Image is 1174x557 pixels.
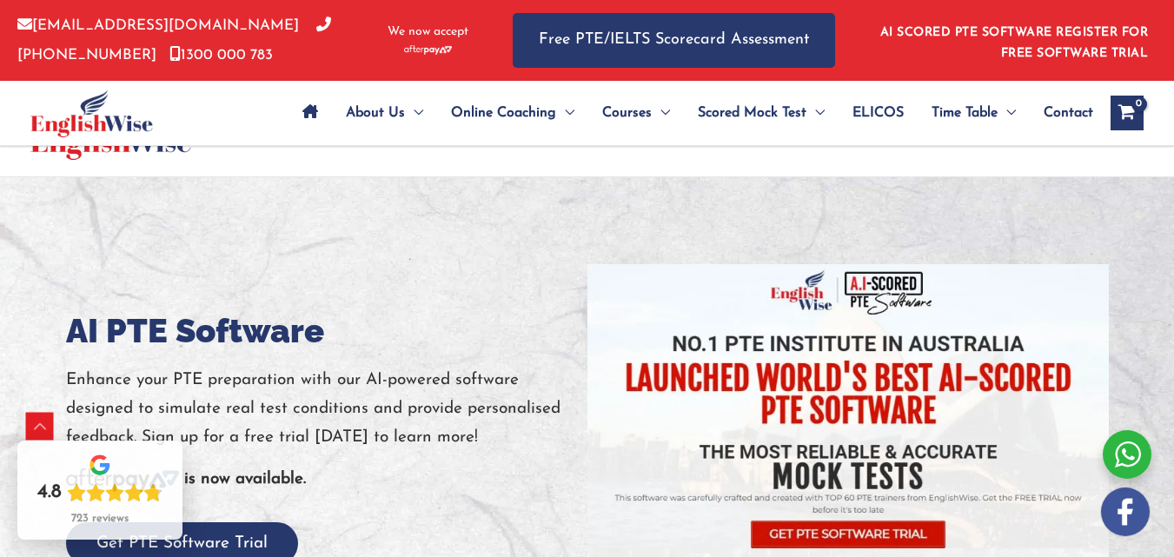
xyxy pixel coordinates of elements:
a: [EMAIL_ADDRESS][DOMAIN_NAME] [17,18,299,33]
a: Get PTE Software Trial [66,535,298,552]
span: Menu Toggle [998,83,1016,143]
p: Enhance your PTE preparation with our AI-powered software designed to simulate real test conditio... [66,366,587,453]
div: Rating: 4.8 out of 5 [37,481,163,505]
a: CoursesMenu Toggle [588,83,684,143]
img: white-facebook.png [1101,487,1150,536]
span: We now accept [388,23,468,41]
img: Afterpay-Logo [404,45,452,55]
a: Online CoachingMenu Toggle [437,83,588,143]
b: is now available. [184,471,306,487]
span: Time Table [932,83,998,143]
span: ELICOS [852,83,904,143]
a: About UsMenu Toggle [332,83,437,143]
img: cropped-ew-logo [30,90,153,137]
span: Menu Toggle [556,83,574,143]
a: Time TableMenu Toggle [918,83,1030,143]
span: Menu Toggle [806,83,825,143]
span: Online Coaching [451,83,556,143]
span: About Us [346,83,405,143]
span: Menu Toggle [405,83,423,143]
span: Contact [1044,83,1093,143]
span: Scored Mock Test [698,83,806,143]
a: View Shopping Cart, empty [1111,96,1144,130]
h1: AI PTE Software [66,309,587,353]
div: 4.8 [37,481,62,505]
div: 723 reviews [71,512,129,526]
a: AI SCORED PTE SOFTWARE REGISTER FOR FREE SOFTWARE TRIAL [880,26,1149,60]
a: 1300 000 783 [169,48,273,63]
a: [PHONE_NUMBER] [17,18,331,62]
a: ELICOS [839,83,918,143]
a: Scored Mock TestMenu Toggle [684,83,839,143]
span: Menu Toggle [652,83,670,143]
aside: Header Widget 1 [870,12,1157,69]
nav: Site Navigation: Main Menu [289,83,1093,143]
span: Courses [602,83,652,143]
a: Contact [1030,83,1093,143]
a: Free PTE/IELTS Scorecard Assessment [513,13,835,68]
